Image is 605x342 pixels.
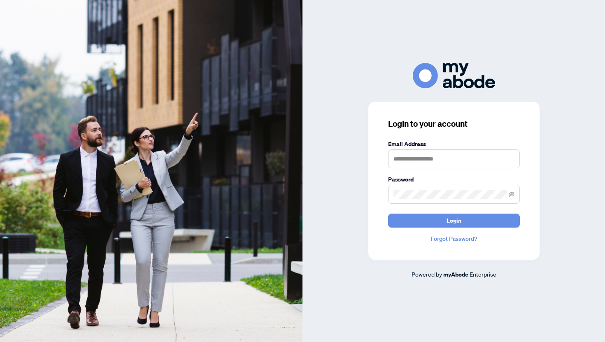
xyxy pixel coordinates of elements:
a: myAbode [443,270,468,279]
span: Login [447,214,461,227]
span: Enterprise [470,270,496,278]
button: Login [388,214,520,228]
img: ma-logo [413,63,495,88]
span: eye-invisible [509,191,514,197]
label: Email Address [388,140,520,149]
label: Password [388,175,520,184]
h3: Login to your account [388,118,520,130]
a: Forgot Password? [388,234,520,243]
span: Powered by [412,270,442,278]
